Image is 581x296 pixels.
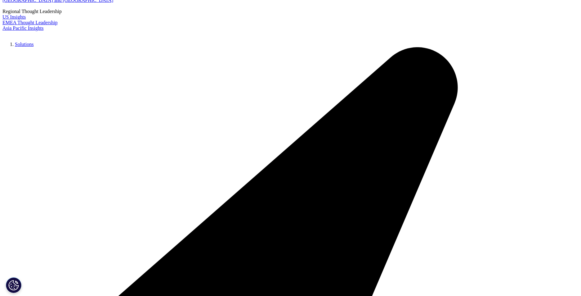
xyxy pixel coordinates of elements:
a: Asia Pacific Insights [2,25,43,31]
a: Solutions [15,42,34,47]
button: Configuración de cookies [6,277,21,293]
a: EMEA Thought Leadership [2,20,57,25]
a: US Insights [2,14,26,20]
div: Regional Thought Leadership [2,9,579,14]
